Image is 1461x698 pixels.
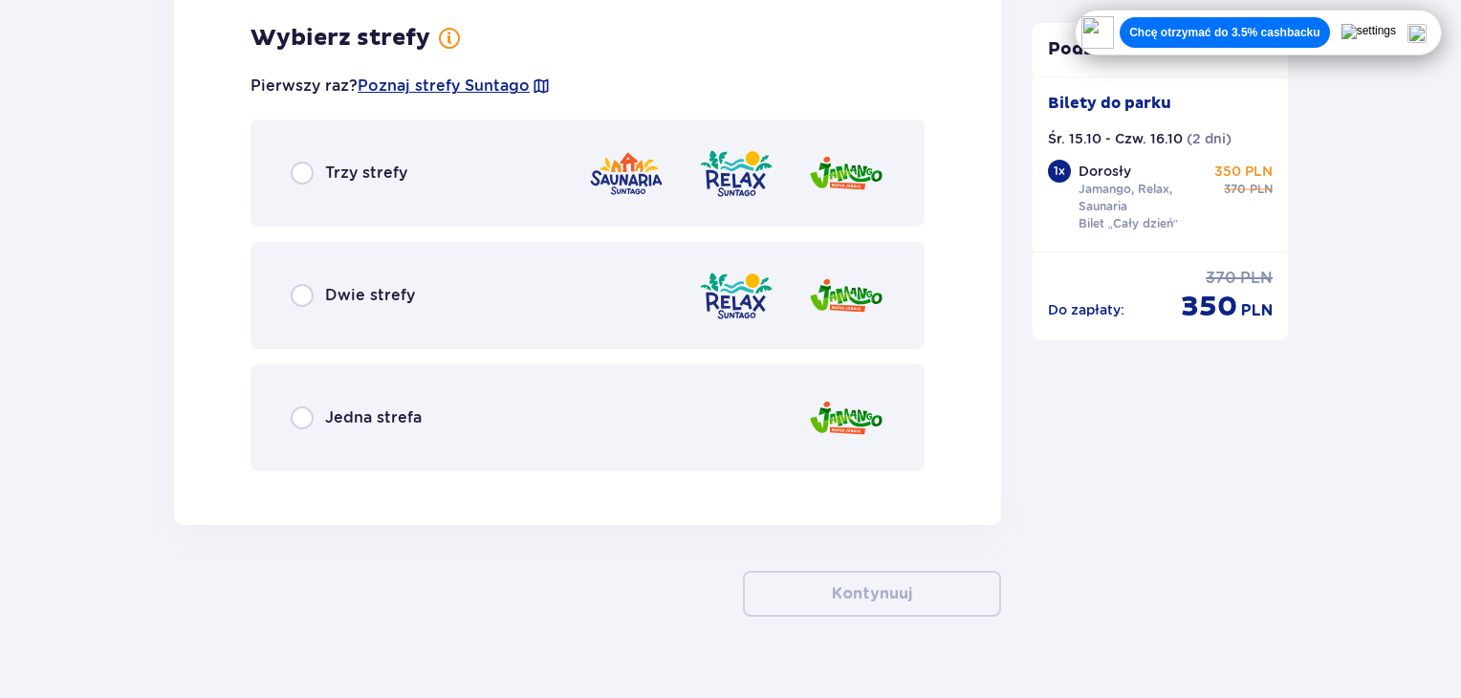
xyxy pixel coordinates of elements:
button: Kontynuuj [743,571,1001,617]
span: Jedna strefa [325,407,422,428]
p: Do zapłaty : [1048,300,1124,319]
img: Relax [698,269,774,323]
span: 350 [1181,289,1237,325]
span: 370 [1224,181,1246,198]
p: Podsumowanie [1033,38,1289,61]
img: Relax [698,146,774,201]
span: Dwie strefy [325,285,415,306]
img: Jamango [808,146,884,201]
img: Jamango [808,391,884,446]
span: Trzy strefy [325,163,407,184]
img: Saunaria [588,146,665,201]
p: Dorosły [1079,162,1131,181]
p: Kontynuuj [832,583,912,604]
span: PLN [1241,300,1273,321]
p: Śr. 15.10 - Czw. 16.10 [1048,129,1183,148]
p: 350 PLN [1214,162,1273,181]
img: Jamango [808,269,884,323]
span: 370 [1206,268,1236,289]
span: PLN [1240,268,1273,289]
p: Jamango, Relax, Saunaria [1079,181,1210,215]
div: 1 x [1048,160,1071,183]
p: Pierwszy raz? [251,76,551,97]
p: Bilety do parku [1048,93,1171,114]
p: Bilet „Cały dzień” [1079,215,1179,232]
span: PLN [1250,181,1273,198]
p: ( 2 dni ) [1187,129,1232,148]
h3: Wybierz strefy [251,24,430,53]
a: Poznaj strefy Suntago [358,76,530,97]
